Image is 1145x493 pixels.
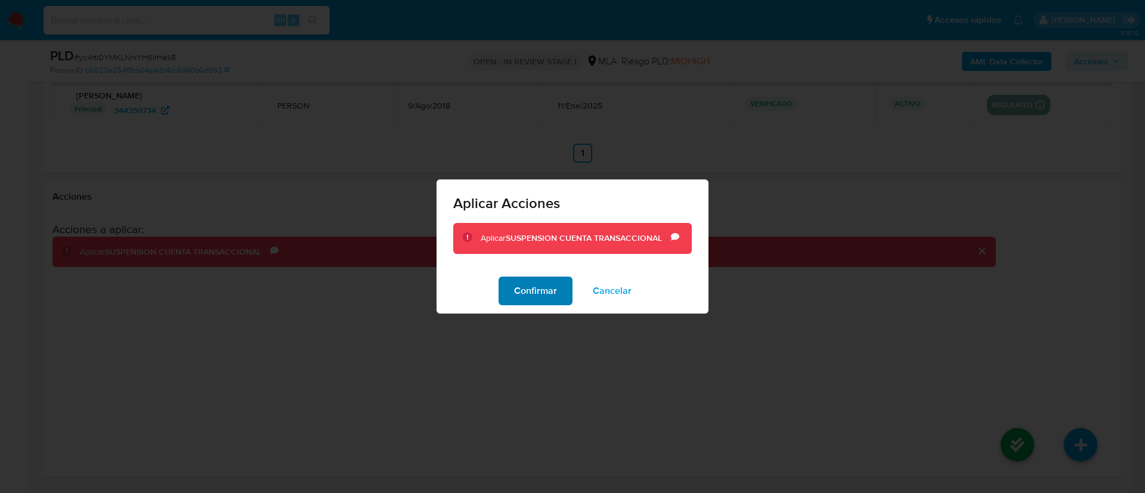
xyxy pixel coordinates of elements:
button: Cancelar [577,277,647,305]
span: Aplicar Acciones [453,196,692,210]
div: Aplicar [481,232,671,244]
span: Cancelar [593,278,632,304]
button: Confirmar [499,277,572,305]
b: SUSPENSION CUENTA TRANSACCIONAL [506,232,662,244]
span: Confirmar [514,278,557,304]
